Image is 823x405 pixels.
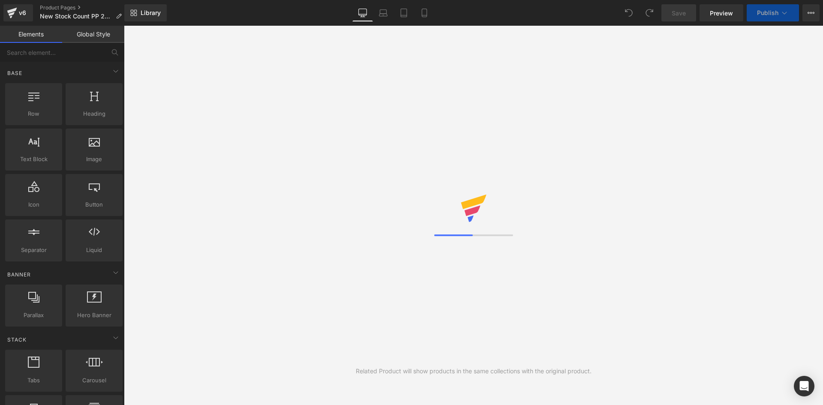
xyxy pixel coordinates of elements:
span: Publish [757,9,778,16]
a: Laptop [373,4,393,21]
button: Redo [641,4,658,21]
a: Tablet [393,4,414,21]
span: Library [141,9,161,17]
span: Button [68,200,120,209]
span: Hero Banner [68,311,120,320]
span: Image [68,155,120,164]
span: Preview [710,9,733,18]
a: Preview [700,4,743,21]
a: Mobile [414,4,435,21]
span: Stack [6,336,27,344]
span: Save [672,9,686,18]
span: Row [8,109,60,118]
span: Heading [68,109,120,118]
span: Parallax [8,311,60,320]
div: Open Intercom Messenger [794,376,814,396]
span: Base [6,69,23,77]
span: Liquid [68,246,120,255]
div: v6 [17,7,28,18]
span: Icon [8,200,60,209]
div: Related Product will show products in the same collections with the original product. [356,366,592,376]
button: Undo [620,4,637,21]
span: Carousel [68,376,120,385]
a: New Library [124,4,167,21]
span: New Stock Count PP 2025 [40,13,112,20]
span: Separator [8,246,60,255]
span: Text Block [8,155,60,164]
button: Publish [747,4,799,21]
span: Banner [6,270,32,279]
a: Desktop [352,4,373,21]
a: v6 [3,4,33,21]
span: Tabs [8,376,60,385]
a: Product Pages [40,4,129,11]
button: More [802,4,820,21]
a: Global Style [62,26,124,43]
